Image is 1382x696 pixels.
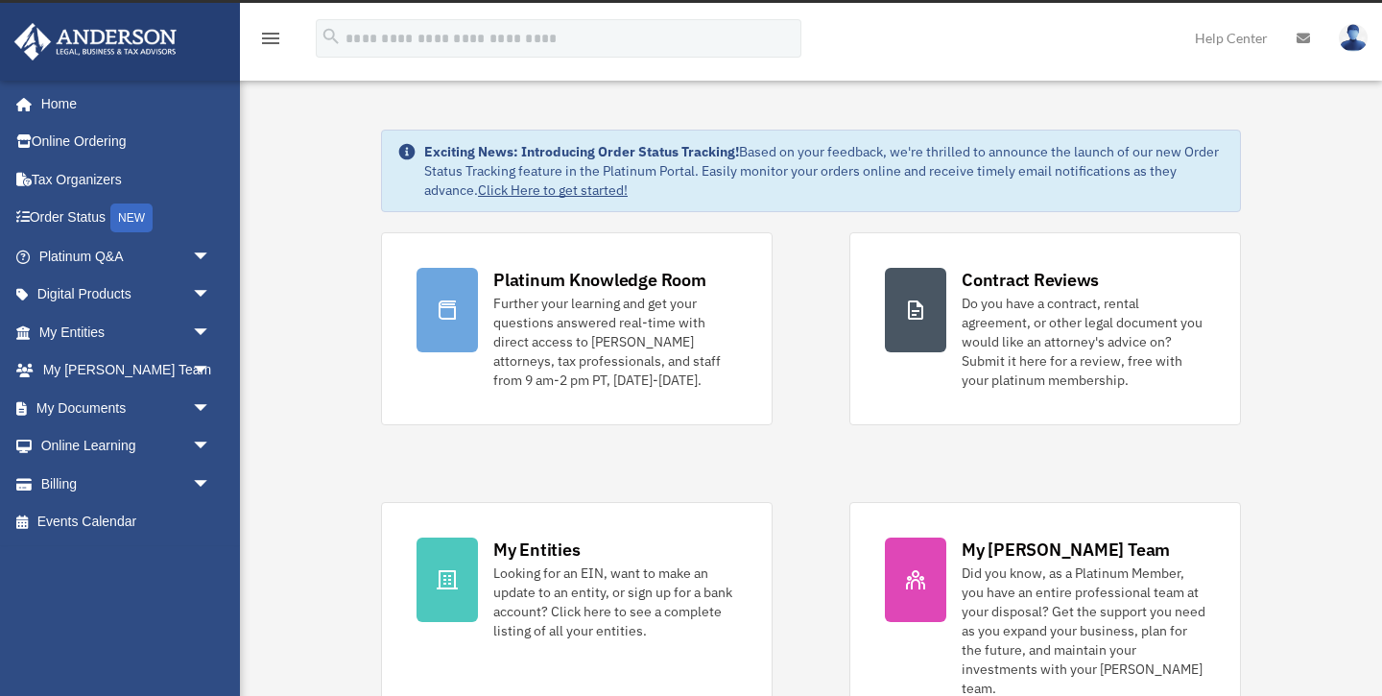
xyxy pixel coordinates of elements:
a: Events Calendar [13,503,240,541]
a: My Entitiesarrow_drop_down [13,313,240,351]
a: Billingarrow_drop_down [13,465,240,503]
a: Online Learningarrow_drop_down [13,427,240,466]
a: My Documentsarrow_drop_down [13,389,240,427]
div: Based on your feedback, we're thrilled to announce the launch of our new Order Status Tracking fe... [424,142,1225,200]
span: arrow_drop_down [192,389,230,428]
span: arrow_drop_down [192,276,230,315]
a: My [PERSON_NAME] Teamarrow_drop_down [13,351,240,390]
a: Platinum Knowledge Room Further your learning and get your questions answered real-time with dire... [381,232,773,425]
a: Platinum Q&Aarrow_drop_down [13,237,240,276]
div: Further your learning and get your questions answered real-time with direct access to [PERSON_NAM... [493,294,737,390]
i: menu [259,27,282,50]
img: Anderson Advisors Platinum Portal [9,23,182,60]
strong: Exciting News: Introducing Order Status Tracking! [424,143,739,160]
i: search [321,26,342,47]
a: Click Here to get started! [478,181,628,199]
a: Tax Organizers [13,160,240,199]
a: Online Ordering [13,123,240,161]
div: close [1365,3,1377,14]
a: Home [13,84,230,123]
div: Looking for an EIN, want to make an update to an entity, or sign up for a bank account? Click her... [493,564,737,640]
span: arrow_drop_down [192,427,230,467]
div: Do you have a contract, rental agreement, or other legal document you would like an attorney's ad... [962,294,1205,390]
span: arrow_drop_down [192,351,230,391]
div: My Entities [493,538,580,562]
span: arrow_drop_down [192,237,230,276]
div: Platinum Knowledge Room [493,268,706,292]
a: Digital Productsarrow_drop_down [13,276,240,314]
img: User Pic [1339,24,1368,52]
div: Contract Reviews [962,268,1099,292]
span: arrow_drop_down [192,465,230,504]
a: Order StatusNEW [13,199,240,238]
div: My [PERSON_NAME] Team [962,538,1170,562]
a: menu [259,34,282,50]
a: Contract Reviews Do you have a contract, rental agreement, or other legal document you would like... [849,232,1241,425]
span: arrow_drop_down [192,313,230,352]
div: NEW [110,204,153,232]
